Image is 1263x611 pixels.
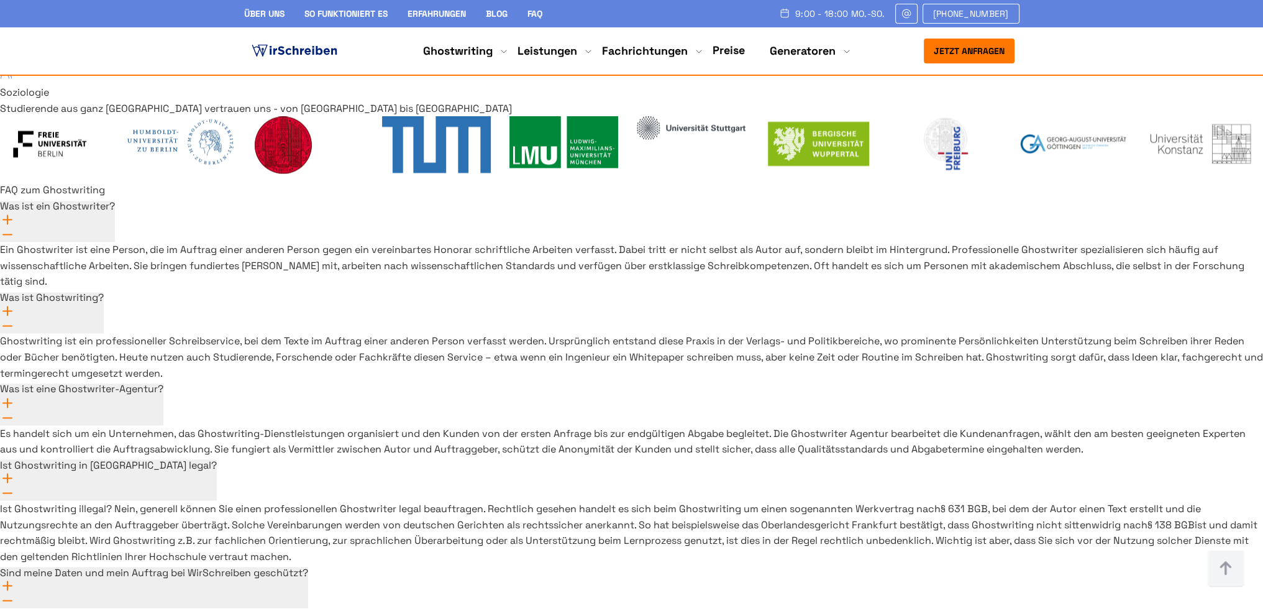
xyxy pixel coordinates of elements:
img: Schedule [779,8,790,18]
a: Generatoren [770,44,836,58]
img: bergische universitaet [764,116,873,171]
img: Ruprecht-Karls-Universität Heidelberg (Universität Heidelberg) [255,116,363,173]
a: § 138 BGB [1147,518,1195,531]
img: button top [1207,550,1244,587]
a: Blog [486,8,508,19]
div: 6 / 11 [509,116,618,172]
img: Ludwig-Maximilians-Universität München (LMU München) [509,116,618,168]
span: 9:00 - 18:00 Mo.-So. [795,9,885,19]
img: georg august universitaet goettingen [1019,116,1128,171]
div: 8 / 11 [764,116,873,175]
div: 11 / 11 [1146,116,1255,175]
a: Über uns [244,8,285,19]
img: albert ludwigs universitaet freiburg [891,116,1000,171]
a: Leistungen [518,44,577,58]
div: 7 / 11 [637,116,745,144]
div: 10 / 11 [1019,116,1128,175]
div: 3 / 11 [127,116,236,172]
a: FAQ [527,8,542,19]
img: logo ghostwriter-österreich [249,42,340,60]
a: Fachrichtungen [602,44,688,58]
img: Technische Universität München (TUM) [382,116,491,173]
button: Jetzt anfragen [924,39,1015,63]
span: [PHONE_NUMBER] [933,9,1009,19]
img: Email [901,9,912,19]
a: § 631 BGB [941,502,988,515]
div: 5 / 11 [382,116,491,178]
a: Ghostwriting [423,44,493,58]
div: 9 / 11 [891,116,1000,175]
img: universitaet konstanz [1146,116,1255,171]
a: So funktioniert es [304,8,388,19]
a: Erfahrungen [408,8,466,19]
img: uni-hohenheim [637,116,745,139]
a: [PHONE_NUMBER] [923,4,1019,24]
img: Humboldt-Universität zu Berlin [127,116,236,167]
a: Preise [713,43,745,57]
div: 4 / 11 [255,116,363,178]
